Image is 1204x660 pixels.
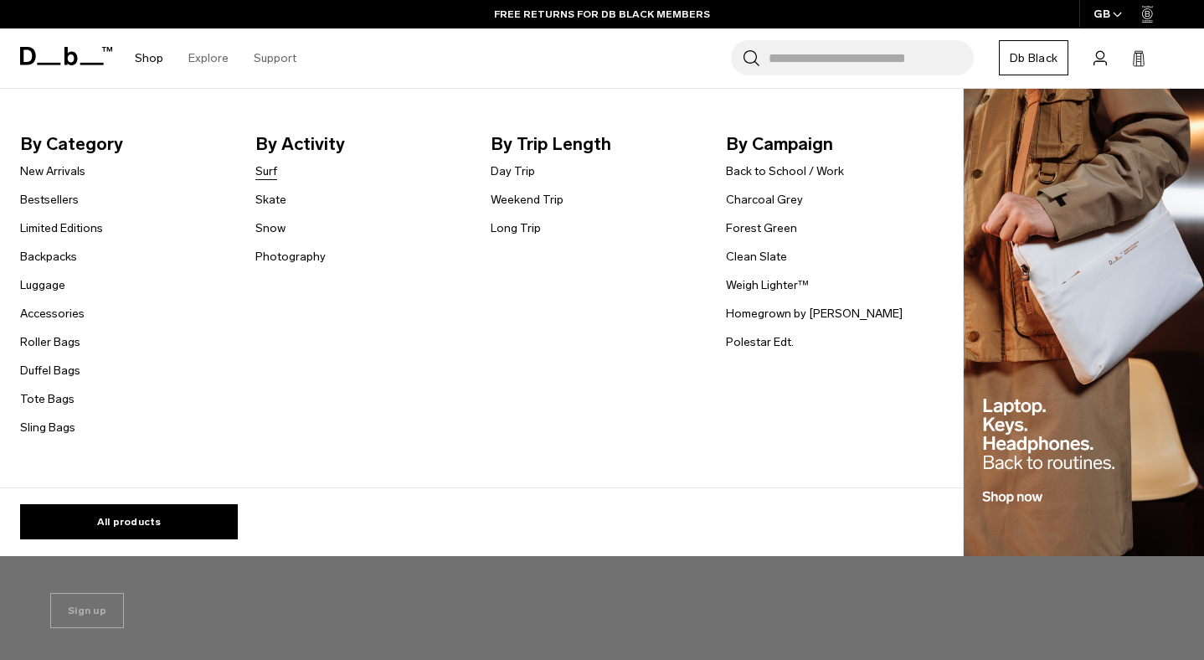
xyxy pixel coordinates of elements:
[999,40,1068,75] a: Db Black
[20,191,79,209] a: Bestsellers
[254,28,296,88] a: Support
[726,191,803,209] a: Charcoal Grey
[20,248,77,266] a: Backpacks
[255,248,326,266] a: Photography
[726,305,903,322] a: Homegrown by [PERSON_NAME]
[726,333,794,351] a: Polestar Edt.
[20,333,80,351] a: Roller Bags
[20,362,80,379] a: Duffel Bags
[491,162,535,180] a: Day Trip
[964,89,1204,557] img: Db
[726,248,787,266] a: Clean Slate
[20,305,85,322] a: Accessories
[188,28,229,88] a: Explore
[20,504,238,539] a: All products
[20,390,75,408] a: Tote Bags
[20,162,85,180] a: New Arrivals
[726,131,934,157] span: By Campaign
[20,219,103,237] a: Limited Editions
[20,131,229,157] span: By Category
[255,162,277,180] a: Surf
[726,276,809,294] a: Weigh Lighter™
[491,191,563,209] a: Weekend Trip
[20,276,65,294] a: Luggage
[20,419,75,436] a: Sling Bags
[122,28,309,88] nav: Main Navigation
[726,219,797,237] a: Forest Green
[491,131,699,157] span: By Trip Length
[135,28,163,88] a: Shop
[726,162,844,180] a: Back to School / Work
[255,219,286,237] a: Snow
[491,219,541,237] a: Long Trip
[494,7,710,22] a: FREE RETURNS FOR DB BLACK MEMBERS
[255,191,286,209] a: Skate
[255,131,464,157] span: By Activity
